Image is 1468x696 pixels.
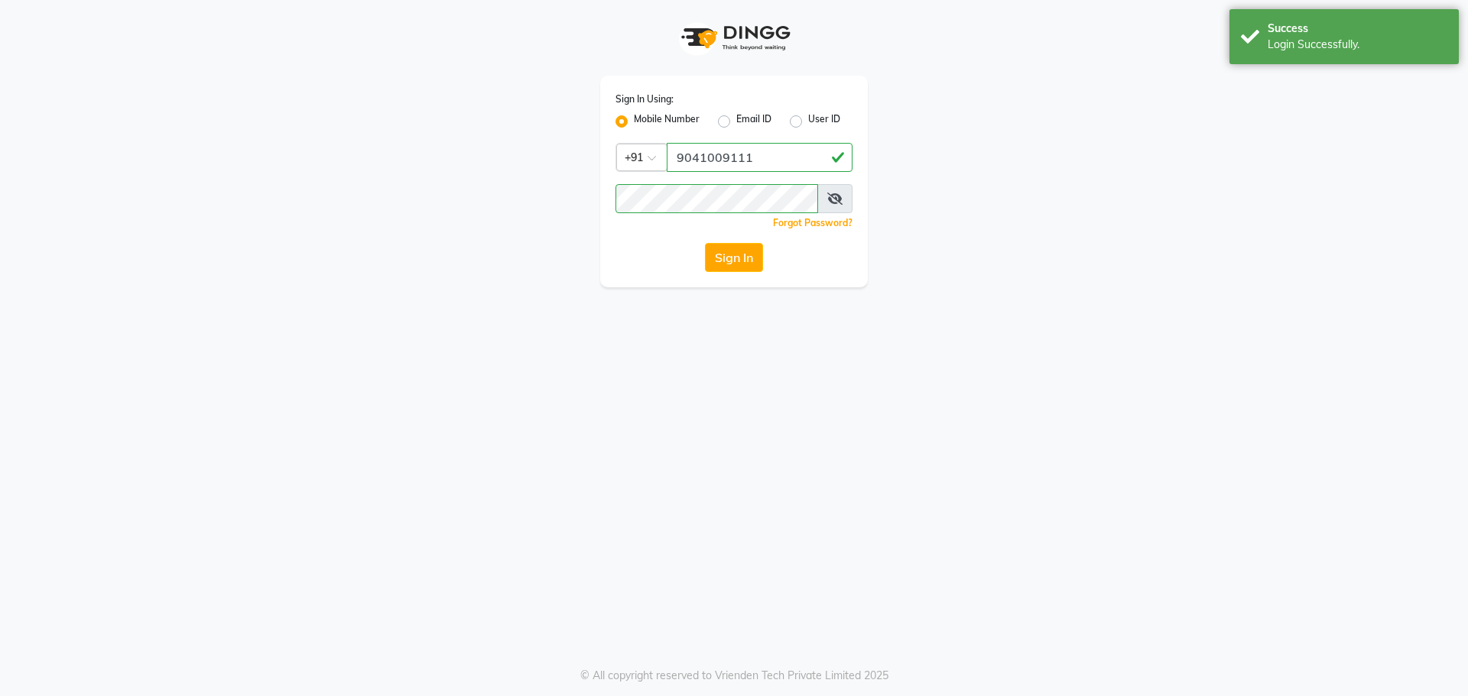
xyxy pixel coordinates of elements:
label: User ID [808,112,840,131]
button: Sign In [705,243,763,272]
label: Sign In Using: [615,92,674,106]
label: Email ID [736,112,771,131]
input: Username [615,184,818,213]
img: logo1.svg [673,15,795,60]
label: Mobile Number [634,112,700,131]
a: Forgot Password? [773,217,853,228]
div: Login Successfully. [1268,37,1447,53]
input: Username [667,143,853,172]
div: Success [1268,21,1447,37]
